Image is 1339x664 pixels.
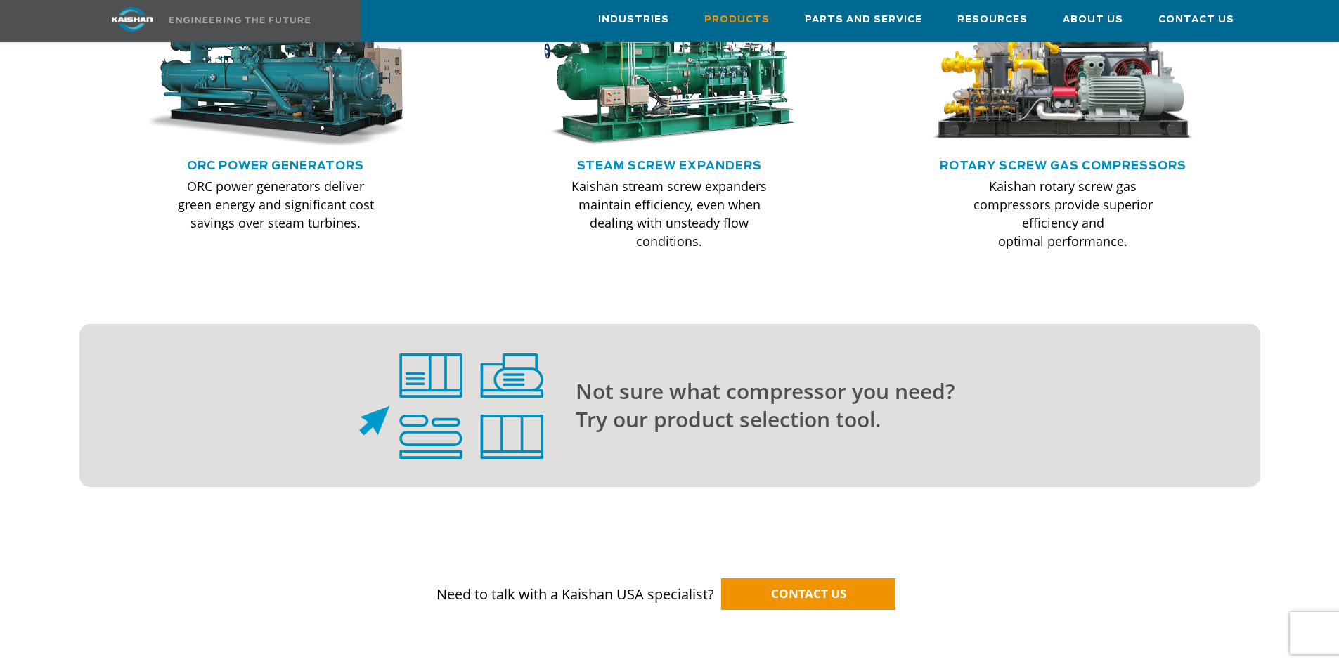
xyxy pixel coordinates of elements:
a: Parts and Service [805,1,922,39]
span: Parts and Service [805,12,922,28]
a: Rotary Screw Gas Compressors [940,160,1186,171]
span: Contact Us [1158,12,1234,28]
img: product select tool icon [359,353,543,459]
div: product select tool icon [88,353,543,459]
a: Resources [957,1,1028,39]
img: Engineering the future [169,17,310,23]
p: Need to talk with a Kaishan USA specialist? [88,557,1252,605]
a: Products [704,1,770,39]
p: ORC power generators deliver green energy and significant cost savings over steam turbines. [172,177,380,232]
span: Resources [957,12,1028,28]
a: About Us [1063,1,1123,39]
span: CONTACT US [771,585,846,601]
img: kaishan logo [79,7,185,32]
span: Industries [598,12,669,28]
a: Industries [598,1,669,39]
span: About Us [1063,12,1123,28]
span: Products [704,12,770,28]
p: Kaishan rotary screw gas compressors provide superior efficiency and optimal performance. [959,177,1167,250]
a: CONTACT US [721,578,895,610]
p: Not sure what compressor you need? Try our product selection tool. [576,377,1204,434]
p: Kaishan stream screw expanders maintain efficiency, even when dealing with unsteady flow conditions. [565,177,773,250]
a: ORC Power Generators [187,160,364,171]
a: Contact Us [1158,1,1234,39]
a: Steam Screw Expanders [577,160,762,171]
